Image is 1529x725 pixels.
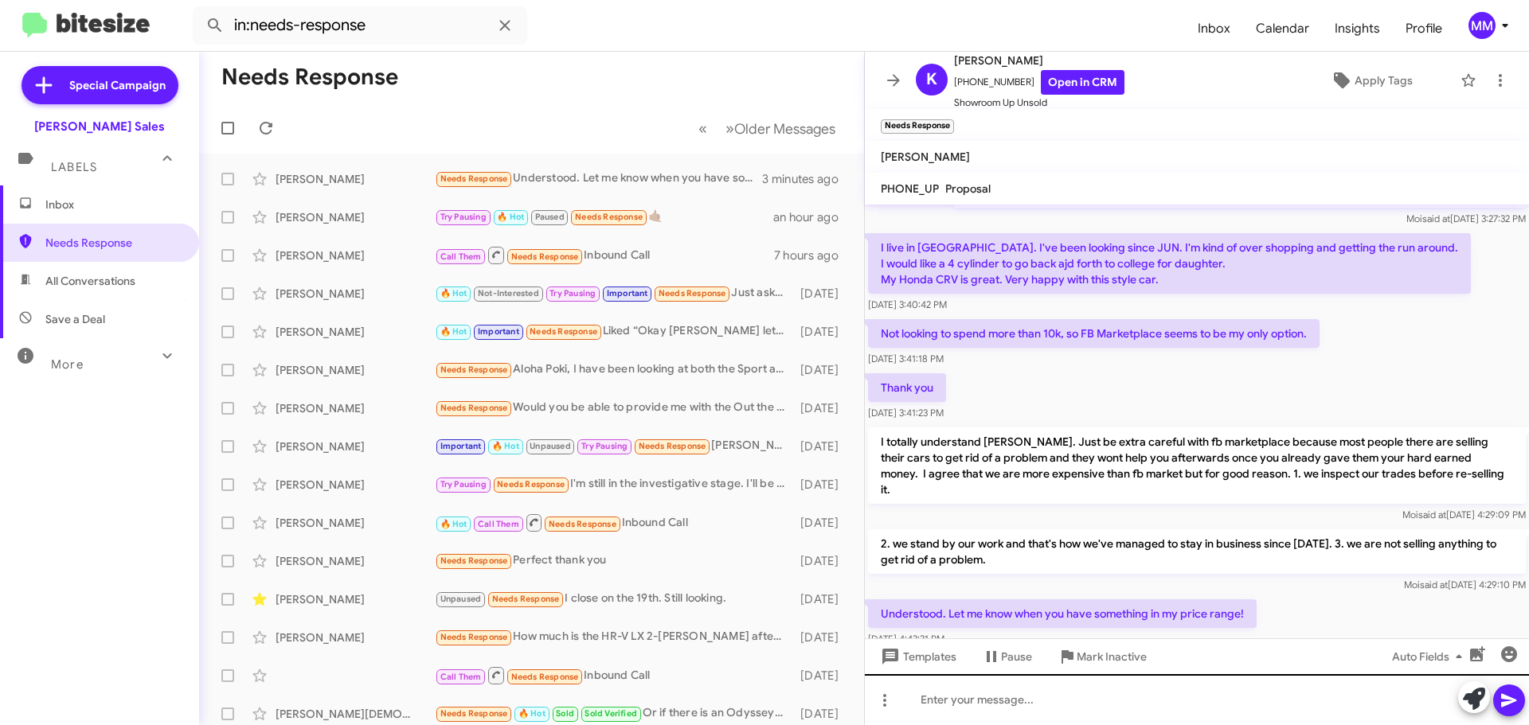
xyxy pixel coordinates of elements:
p: I totally understand [PERSON_NAME]. Just be extra careful with fb marketplace because most people... [868,427,1526,504]
span: Mark Inactive [1077,642,1147,671]
div: [DATE] [792,553,851,569]
div: I close on the 19th. Still looking. [435,590,792,608]
span: Needs Response [639,441,706,451]
span: said at [1418,509,1446,520]
input: Search [193,6,527,45]
div: [PERSON_NAME] [276,400,435,416]
span: Try Pausing [440,479,487,489]
span: Important [478,326,519,337]
div: [DATE] [792,706,851,722]
p: I live in [GEOGRAPHIC_DATA]. I've been looking since JUN. I'm kind of over shopping and getting t... [868,233,1471,294]
div: Just asking if I do get a car would you know how much I would have to put down? Say I only have $... [435,284,792,302]
span: Needs Response [45,235,181,251]
a: Special Campaign [22,66,178,104]
div: [PERSON_NAME][DEMOGRAPHIC_DATA] [276,706,435,722]
span: Showroom Up Unsold [954,95,1124,111]
div: [PERSON_NAME]. I am touching base - I am ready to put down a hold deposit and I see you have a bl... [435,437,792,455]
div: Inbound Call [435,245,774,265]
div: How much is the HR-V LX 2-[PERSON_NAME] after all the tax and documentation, usually? [435,628,792,646]
div: Liked “Okay [PERSON_NAME] let see who will be available.” [435,322,792,341]
div: Inbound Call [435,513,792,532]
button: Mark Inactive [1045,642,1159,671]
span: Needs Response [440,173,508,184]
div: MM [1468,12,1496,39]
span: Needs Response [440,632,508,642]
button: Previous [689,112,717,145]
span: Apply Tags [1355,66,1413,95]
button: Pause [969,642,1045,671]
span: 🔥 Hot [440,288,467,298]
div: Or if there is an Odyssey sports? [435,704,792,723]
div: 3 minutes ago [762,171,851,187]
div: [PERSON_NAME] Sales [34,119,165,134]
span: Moi [DATE] 4:29:10 PM [1404,579,1526,591]
div: [PERSON_NAME] [276,630,435,645]
span: Inbox [1185,6,1243,52]
small: Needs Response [881,119,954,134]
span: Needs Response [497,479,565,489]
div: [PERSON_NAME] [276,439,435,454]
span: Needs Response [530,326,597,337]
a: Insights [1322,6,1393,52]
span: Needs Response [549,519,616,529]
span: Auto Fields [1392,642,1468,671]
span: said at [1422,212,1450,224]
h1: Needs Response [221,64,398,90]
span: Proposal [945,181,991,196]
span: « [698,119,707,138]
span: 🔥 Hot [492,441,519,451]
span: Templates [878,642,956,671]
span: Needs Response [511,251,579,262]
span: Needs Response [511,672,579,682]
span: Special Campaign [69,77,166,93]
span: Try Pausing [581,441,628,451]
span: [DATE] 3:41:23 PM [868,407,944,419]
div: [PERSON_NAME] [276,477,435,493]
span: Try Pausing [440,212,487,222]
div: [PERSON_NAME] [276,515,435,531]
span: [DATE] 4:43:31 PM [868,633,944,645]
span: [PERSON_NAME] [954,51,1124,70]
span: Call Them [478,519,519,529]
div: [DATE] [792,591,851,607]
div: [DATE] [792,324,851,340]
div: [PERSON_NAME] [276,286,435,302]
a: Calendar [1243,6,1322,52]
button: Auto Fields [1379,642,1481,671]
span: Moi [DATE] 4:29:09 PM [1402,509,1526,520]
span: 🔥 Hot [440,326,467,337]
div: [PERSON_NAME] [276,209,435,225]
div: [DATE] [792,439,851,454]
span: Not-Interested [478,288,539,298]
span: Needs Response [440,555,508,566]
p: Thank you [868,373,946,402]
span: Pause [1001,642,1032,671]
span: Profile [1393,6,1455,52]
span: Needs Response [575,212,643,222]
div: 7 hours ago [774,248,851,263]
span: More [51,357,84,372]
div: [DATE] [792,668,851,684]
nav: Page navigation example [690,112,845,145]
div: I'm still in the investigative stage. I'll be in touch when I'm ready [435,475,792,493]
button: Templates [865,642,969,671]
span: » [725,119,734,138]
span: Important [607,288,648,298]
div: Would you be able to provide me with the Out the Door price of the 2025 Honda Pilot EX-L Radiant Red [435,399,792,417]
span: Call Them [440,672,482,682]
span: Important [440,441,482,451]
span: Needs Response [440,364,508,375]
span: Needs Response [492,594,560,604]
span: [DATE] 3:40:42 PM [868,298,947,310]
span: Needs Response [440,708,508,719]
span: Unpaused [440,594,482,604]
span: Needs Response [659,288,726,298]
div: Perfect thank you [435,552,792,570]
span: Inbox [45,197,181,212]
div: Inbound Call [435,665,792,685]
div: [PERSON_NAME] [276,553,435,569]
span: Older Messages [734,120,835,138]
span: Sold [556,708,574,719]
